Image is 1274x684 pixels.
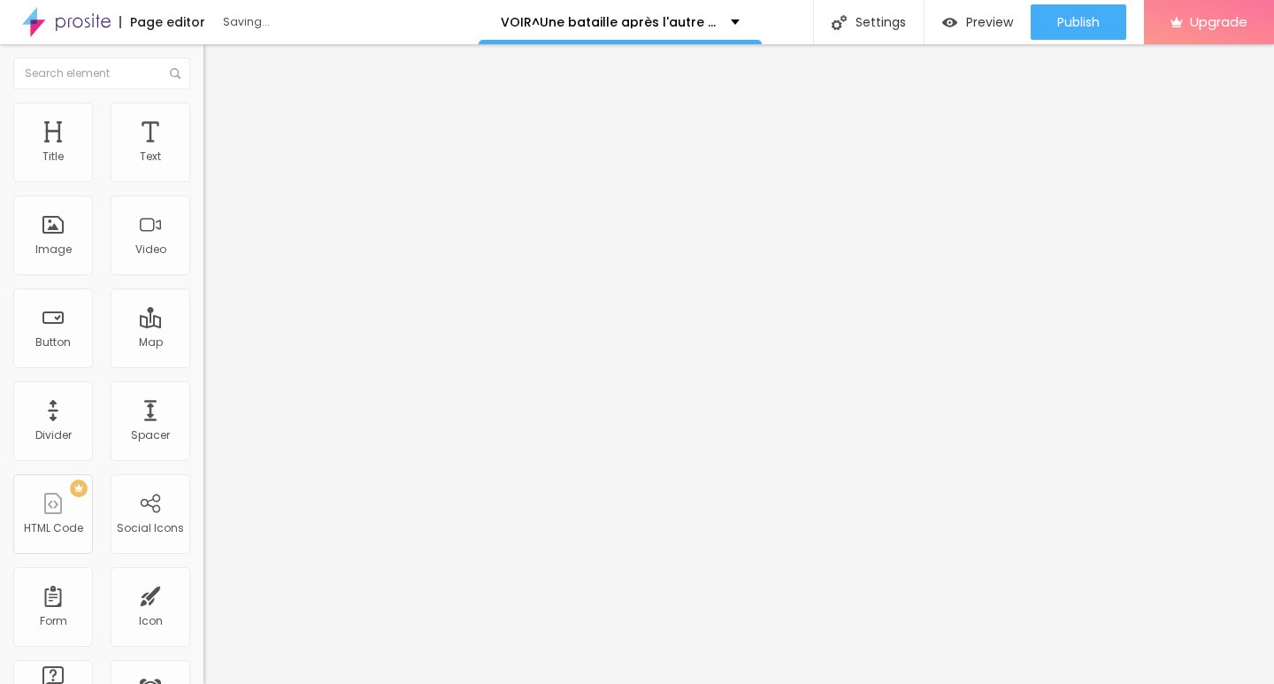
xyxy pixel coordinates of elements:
[501,16,718,28] p: VOIR^Une bataille après l'autre Streaming VF Complet [1080P] en [DEMOGRAPHIC_DATA]
[139,336,163,349] div: Map
[140,150,161,163] div: Text
[35,336,71,349] div: Button
[139,615,163,627] div: Icon
[135,243,166,256] div: Video
[223,17,426,27] div: Saving...
[832,15,847,30] img: Icone
[1057,15,1100,29] span: Publish
[24,522,83,534] div: HTML Code
[35,429,72,442] div: Divider
[131,429,170,442] div: Spacer
[170,68,180,79] img: Icone
[40,615,67,627] div: Form
[35,243,72,256] div: Image
[203,44,1274,684] iframe: Editor
[1190,14,1247,29] span: Upgrade
[942,15,957,30] img: view-1.svg
[13,58,190,89] input: Search element
[119,16,205,28] div: Page editor
[925,4,1031,40] button: Preview
[966,15,1013,29] span: Preview
[1031,4,1126,40] button: Publish
[42,150,64,163] div: Title
[117,522,184,534] div: Social Icons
